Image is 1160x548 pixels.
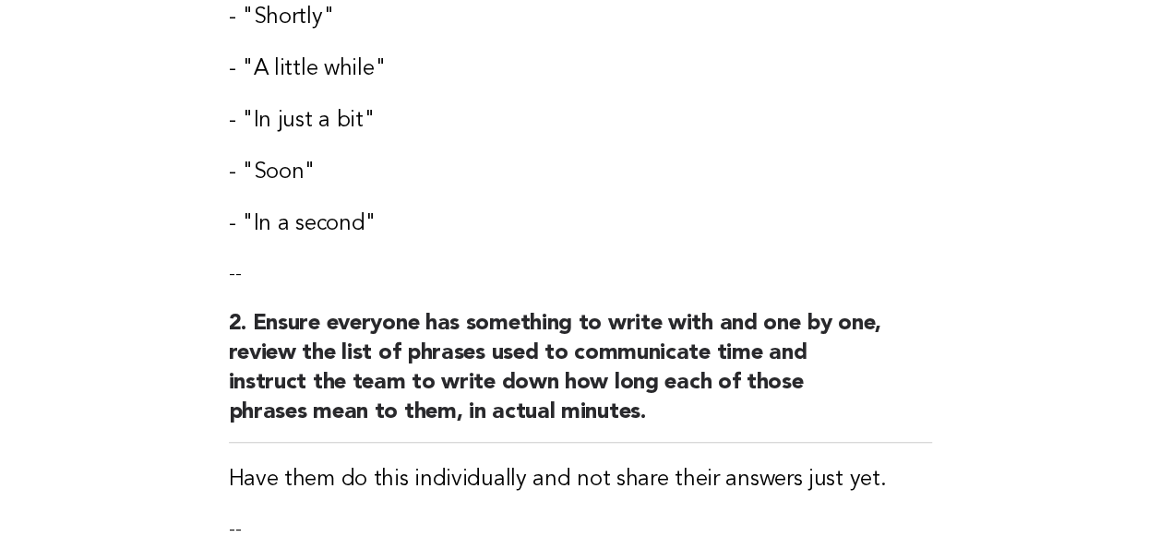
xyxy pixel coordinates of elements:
[229,465,932,494] h3: Have them do this individually and not share their answers just yet.
[229,158,932,187] h3: - "Soon"
[229,106,932,136] h3: - "In just a bit"
[229,261,932,287] p: --
[229,209,932,239] h3: - "In a second"
[229,3,932,32] h3: - "Shortly"
[229,54,932,84] h3: - "A little while"
[229,309,932,443] h2: 2. Ensure everyone has something to write with and one by one, review the list of phrases used to...
[229,517,932,542] p: --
